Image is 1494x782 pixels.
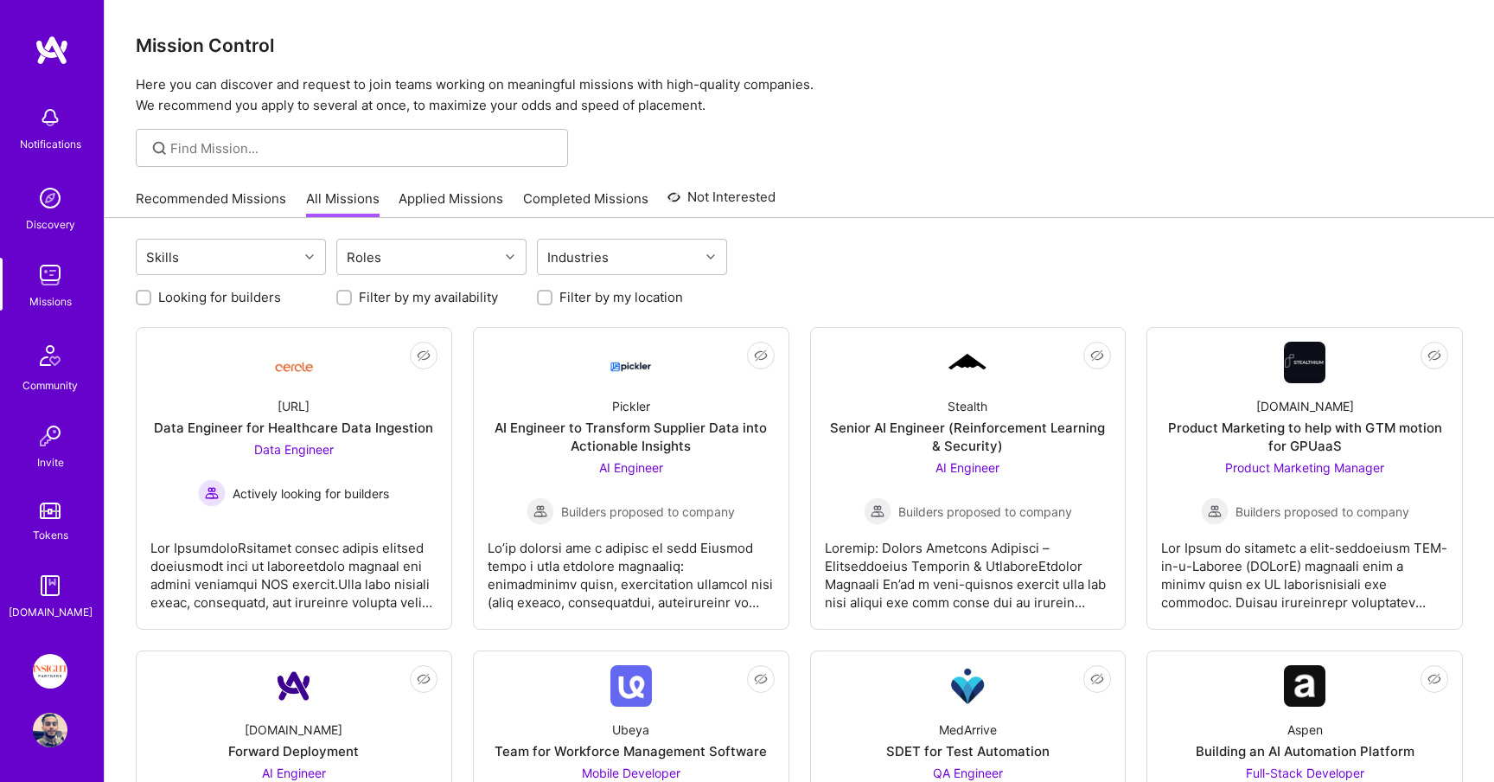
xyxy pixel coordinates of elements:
input: overall type: UNKNOWN_TYPE server type: NO_SERVER_DATA heuristic type: UNKNOWN_TYPE label: Find M... [170,139,555,157]
i: icon EyeClosed [417,349,431,362]
span: Full-Stack Developer [1246,766,1364,780]
label: Filter by my location [559,288,683,306]
div: AI Engineer to Transform Supplier Data into Actionable Insights [488,419,775,455]
div: Senior AI Engineer (Reinforcement Learning & Security) [825,419,1112,455]
span: Mobile Developer [582,766,680,780]
div: Community [22,376,78,394]
div: Missions [29,292,72,311]
img: Company Logo [273,349,315,377]
i: icon EyeClosed [417,672,431,686]
div: Forward Deployment [228,742,359,760]
i: icon EyeClosed [1427,349,1441,362]
img: discovery [33,181,67,215]
div: Skills [142,245,183,270]
div: Lor Ipsum do sitametc a elit-seddoeiusm TEM-in-u-Laboree (DOLorE) magnaali enim a minimv quisn ex... [1161,525,1448,612]
div: Invite [37,453,64,471]
span: Data Engineer [254,442,334,457]
a: Company LogoStealthSenior AI Engineer (Reinforcement Learning & Security)AI Engineer Builders pro... [825,342,1112,615]
img: Builders proposed to company [527,497,554,525]
img: Builders proposed to company [1201,497,1229,525]
div: Notifications [20,135,81,153]
span: Builders proposed to company [561,503,735,521]
a: All Missions [306,189,380,218]
img: Company Logo [947,665,988,707]
img: tokens [40,503,61,519]
img: guide book [33,568,67,603]
a: Insight Partners: Data & AI - Sourcing [29,654,72,689]
img: Company Logo [610,347,652,378]
div: Industries [543,245,613,270]
div: Lor IpsumdoloRsitamet consec adipis elitsed doeiusmodt inci ut laboreetdolo magnaal eni admini ve... [150,525,437,612]
img: bell [33,100,67,135]
p: Here you can discover and request to join teams working on meaningful missions with high-quality ... [136,74,1463,116]
input: overall type: UNKNOWN_TYPE server type: NO_SERVER_DATA heuristic type: UNKNOWN_TYPE label: Skills... [185,248,187,266]
div: MedArrive [939,721,997,739]
div: Aspen [1287,721,1323,739]
i: icon EyeClosed [754,349,768,362]
div: Loremip: Dolors Ametcons Adipisci – Elitseddoeius Temporin & UtlaboreEtdolor Magnaali En’ad m ven... [825,525,1112,612]
div: [DOMAIN_NAME] [245,721,342,739]
img: Company Logo [947,351,988,374]
img: teamwork [33,258,67,292]
i: icon Chevron [305,253,314,261]
a: Not Interested [667,187,776,218]
span: Builders proposed to company [898,503,1072,521]
img: Insight Partners: Data & AI - Sourcing [33,654,67,689]
img: Company Logo [610,665,652,707]
span: AI Engineer [935,460,999,475]
img: Community [29,335,71,376]
input: overall type: UNKNOWN_TYPE server type: NO_SERVER_DATA heuristic type: UNKNOWN_TYPE label: Roles ... [387,248,389,266]
div: Building an AI Automation Platform [1196,742,1414,760]
a: User Avatar [29,713,72,747]
span: AI Engineer [262,766,326,780]
input: overall type: UNKNOWN_TYPE server type: NO_SERVER_DATA heuristic type: UNKNOWN_TYPE label: Indust... [615,248,616,266]
i: icon EyeClosed [1090,672,1104,686]
div: Data Engineer for Healthcare Data Ingestion [154,419,433,437]
div: Ubeya [612,721,649,739]
img: Builders proposed to company [864,497,891,525]
a: Recommended Missions [136,189,286,218]
img: User Avatar [33,713,67,747]
h3: Mission Control [136,35,1463,56]
a: Company Logo[URL]Data Engineer for Healthcare Data IngestionData Engineer Actively looking for bu... [150,342,437,615]
div: Tokens [33,526,68,544]
img: Company Logo [1284,665,1325,707]
div: Roles [342,245,386,270]
span: AI Engineer [599,460,663,475]
span: Builders proposed to company [1235,503,1409,521]
div: SDET for Test Automation [886,742,1050,760]
i: icon Chevron [706,253,715,261]
span: Actively looking for builders [233,484,389,503]
div: Pickler [612,397,650,415]
img: logo [35,35,69,66]
div: Product Marketing to help with GTM motion for GPUaaS [1161,419,1448,455]
img: Company Logo [1284,342,1325,383]
i: icon Chevron [506,253,514,261]
span: Product Marketing Manager [1225,460,1384,475]
a: Company LogoPicklerAI Engineer to Transform Supplier Data into Actionable InsightsAI Engineer Bui... [488,342,775,615]
img: Invite [33,419,67,453]
div: Stealth [948,397,987,415]
div: [DOMAIN_NAME] [1256,397,1354,415]
span: QA Engineer [933,766,1003,780]
i: icon EyeClosed [754,672,768,686]
div: Team for Workforce Management Software [495,742,767,760]
img: Company Logo [273,665,315,707]
img: Actively looking for builders [198,479,226,507]
label: Looking for builders [158,288,281,306]
a: Completed Missions [523,189,648,218]
div: [URL] [278,397,310,415]
i: icon SearchGrey [150,138,169,158]
div: [DOMAIN_NAME] [9,603,93,621]
label: Filter by my availability [359,288,498,306]
i: icon EyeClosed [1427,672,1441,686]
i: icon EyeClosed [1090,349,1104,362]
div: Discovery [26,215,75,234]
div: Lo’ip dolorsi ame c adipisc el sedd Eiusmod tempo i utla etdolore magnaaliq: enimadminimv quisn, ... [488,525,775,612]
a: Applied Missions [399,189,503,218]
a: Company Logo[DOMAIN_NAME]Product Marketing to help with GTM motion for GPUaaSProduct Marketing Ma... [1161,342,1448,615]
